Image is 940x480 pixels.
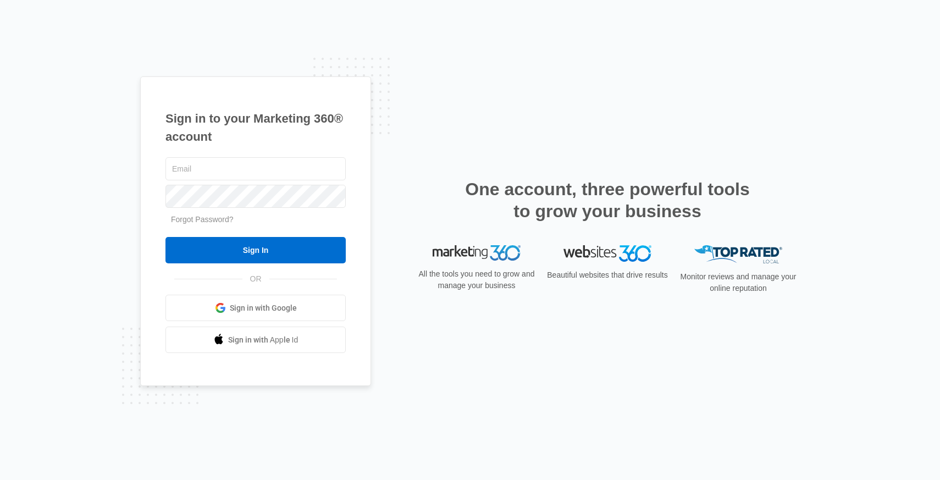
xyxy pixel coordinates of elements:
p: All the tools you need to grow and manage your business [415,268,538,291]
h1: Sign in to your Marketing 360® account [165,109,346,146]
img: Marketing 360 [433,245,521,261]
input: Sign In [165,237,346,263]
span: Sign in with Google [230,302,297,314]
span: OR [242,273,269,285]
a: Forgot Password? [171,215,234,224]
p: Beautiful websites that drive results [546,269,669,281]
img: Websites 360 [563,245,651,261]
span: Sign in with Apple Id [228,334,298,346]
img: Top Rated Local [694,245,782,263]
h2: One account, three powerful tools to grow your business [462,178,753,222]
a: Sign in with Google [165,295,346,321]
a: Sign in with Apple Id [165,327,346,353]
p: Monitor reviews and manage your online reputation [677,271,800,294]
input: Email [165,157,346,180]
